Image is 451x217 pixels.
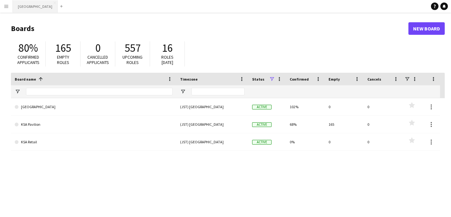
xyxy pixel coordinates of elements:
[364,116,402,133] div: 0
[18,41,38,55] span: 80%
[125,41,141,55] span: 557
[122,54,143,65] span: Upcoming roles
[408,22,445,35] a: New Board
[13,0,58,13] button: [GEOGRAPHIC_DATA]
[180,77,198,82] span: Timezone
[252,140,272,145] span: Active
[191,88,245,95] input: Timezone Filter Input
[15,77,36,82] span: Board name
[95,41,101,55] span: 0
[364,133,402,151] div: 0
[252,122,272,127] span: Active
[87,54,109,65] span: Cancelled applicants
[364,98,402,115] div: 0
[180,89,186,94] button: Open Filter Menu
[367,77,381,82] span: Cancels
[176,116,248,133] div: (JST) [GEOGRAPHIC_DATA]
[252,105,272,109] span: Active
[176,98,248,115] div: (JST) [GEOGRAPHIC_DATA]
[325,116,364,133] div: 165
[329,77,340,82] span: Empty
[286,98,325,115] div: 102%
[55,41,71,55] span: 165
[162,41,173,55] span: 16
[17,54,39,65] span: Confirmed applicants
[26,88,173,95] input: Board name Filter Input
[252,77,264,82] span: Status
[11,24,408,33] h1: Boards
[176,133,248,151] div: (JST) [GEOGRAPHIC_DATA]
[15,98,173,116] a: [GEOGRAPHIC_DATA]
[161,54,174,65] span: Roles [DATE]
[286,133,325,151] div: 0%
[15,133,173,151] a: KSA Retail
[325,133,364,151] div: 0
[325,98,364,115] div: 0
[15,116,173,133] a: KSA Pavilion
[286,116,325,133] div: 68%
[57,54,69,65] span: Empty roles
[15,89,20,94] button: Open Filter Menu
[290,77,309,82] span: Confirmed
